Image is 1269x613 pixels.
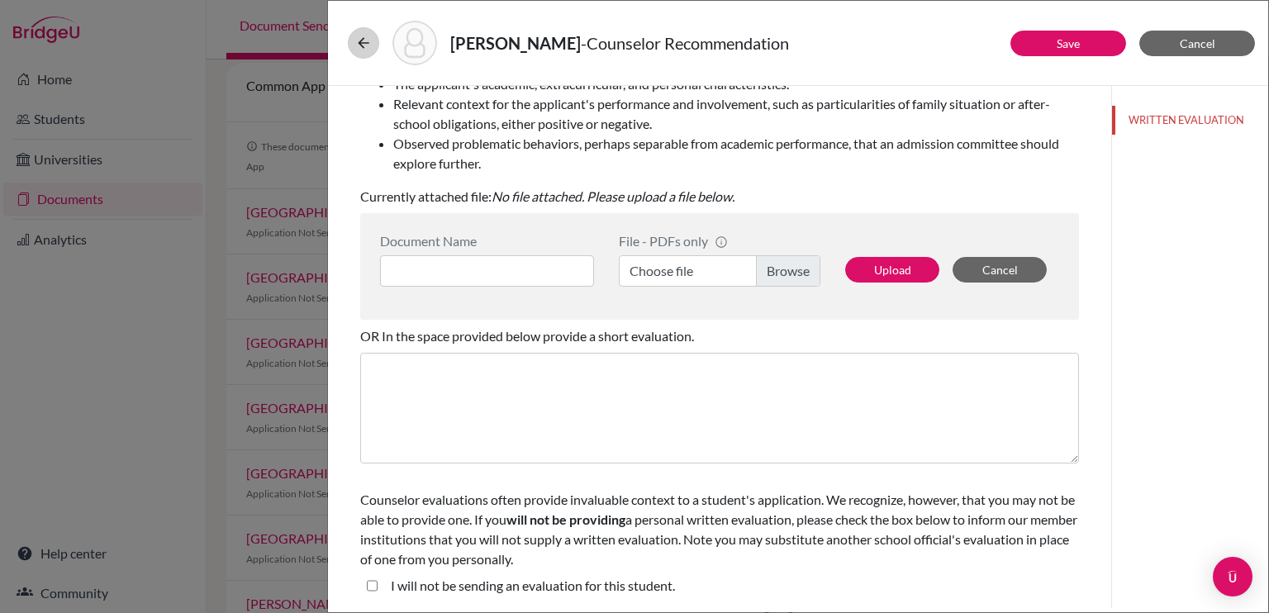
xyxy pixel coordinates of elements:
label: I will not be sending an evaluation for this student. [391,576,675,596]
span: - Counselor Recommendation [581,33,789,53]
b: will not be providing [506,511,625,527]
div: Open Intercom Messenger [1213,557,1252,596]
strong: [PERSON_NAME] [450,33,581,53]
div: File - PDFs only [619,233,820,249]
span: Counselor evaluations often provide invaluable context to a student's application. We recognize, ... [360,492,1077,567]
li: Relevant context for the applicant's performance and involvement, such as particularities of fami... [393,94,1079,134]
button: Upload [845,257,939,283]
button: WRITTEN EVALUATION [1112,106,1268,135]
span: info [715,235,728,249]
button: Cancel [953,257,1047,283]
span: OR In the space provided below provide a short evaluation. [360,328,694,344]
i: No file attached. Please upload a file below. [492,188,734,204]
li: Observed problematic behaviors, perhaps separable from academic performance, that an admission co... [393,134,1079,173]
div: Currently attached file: [360,28,1079,213]
label: Choose file [619,255,820,287]
span: Please provide comments that will help us differentiate this student from others. We especially w... [360,36,1079,173]
div: Document Name [380,233,594,249]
